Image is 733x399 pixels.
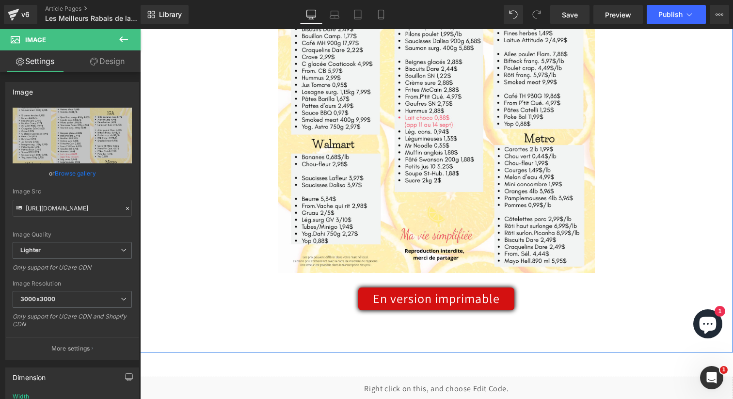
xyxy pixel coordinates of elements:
iframe: Intercom live chat [700,366,723,389]
a: Mobile [369,5,393,24]
div: Image [13,82,33,96]
span: Library [159,10,182,19]
div: Only support for UCare CDN and Shopify CDN [13,313,132,335]
div: Image Src [13,188,132,195]
span: Publish [658,11,683,18]
a: En version imprimable [218,258,374,281]
a: Laptop [323,5,346,24]
input: Link [13,200,132,217]
button: Undo [504,5,523,24]
button: More settings [6,337,139,360]
a: New Library [141,5,189,24]
b: 3000x3000 [20,295,55,303]
span: Save [562,10,578,20]
a: Design [72,50,143,72]
button: Publish [647,5,706,24]
div: Image Quality [13,231,132,238]
div: Dimension [13,368,46,382]
div: v6 [19,8,32,21]
a: Desktop [300,5,323,24]
span: Image [25,36,46,44]
a: Preview [593,5,643,24]
button: Redo [527,5,546,24]
div: Image Resolution [13,280,132,287]
button: More [710,5,729,24]
span: 1 [720,366,728,374]
a: v6 [4,5,37,24]
div: or [13,168,132,178]
a: Tablet [346,5,369,24]
a: Article Pages [45,5,157,13]
span: Preview [605,10,631,20]
p: More settings [51,344,90,353]
div: Only support for UCare CDN [13,264,132,278]
span: Les Meilleurs Rabais de la semaine [45,15,138,22]
a: Browse gallery [55,165,96,182]
b: Lighter [20,246,41,254]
